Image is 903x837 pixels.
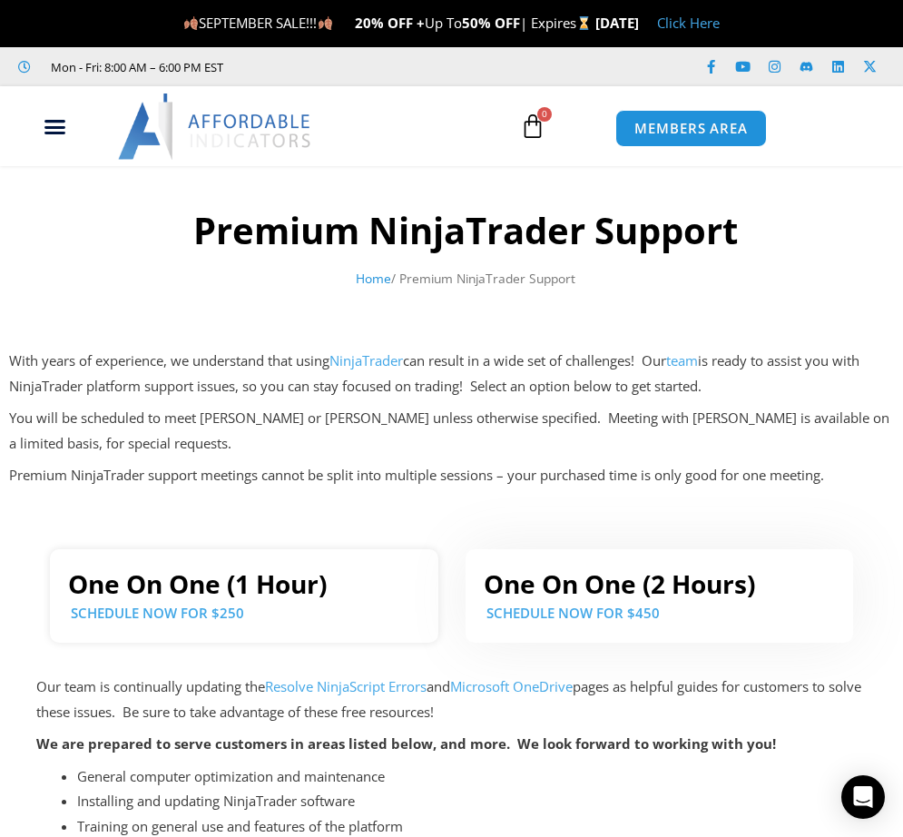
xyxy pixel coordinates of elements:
[184,16,198,30] img: 🍂
[36,675,867,725] p: Our team is continually updating the and pages as helpful guides for customers to solve these iss...
[666,351,698,369] a: team
[462,14,520,32] strong: 50% OFF
[77,789,867,814] li: Installing and updating NinjaTrader software
[486,604,660,622] a: SCHEDULE NOW For $450
[355,14,425,32] strong: 20% OFF +
[634,122,748,135] span: MEMBERS AREA
[183,14,594,32] span: SEPTEMBER SALE!!! Up To | Expires
[36,734,776,753] strong: We are prepared to serve customers in areas listed below, and more. We look forward to working wi...
[71,604,244,622] a: SCHEDULE NOW FOR $250
[9,406,894,457] p: You will be scheduled to meet [PERSON_NAME] or [PERSON_NAME] unless otherwise specified. Meeting ...
[319,16,332,30] img: 🍂
[484,566,755,601] a: One On One (2 Hours)
[615,110,767,147] a: MEMBERS AREA
[493,100,573,153] a: 0
[329,351,403,369] a: NinjaTrader
[27,205,903,256] h1: Premium NinjaTrader Support
[9,463,894,488] p: Premium NinjaTrader support meetings cannot be split into multiple sessions – your purchased time...
[841,775,885,819] div: Open Intercom Messenger
[10,110,100,144] div: Menu Toggle
[68,566,327,601] a: One On One (1 Hour)
[537,107,552,122] span: 0
[46,56,223,78] span: Mon - Fri: 8:00 AM – 6:00 PM EST
[9,349,894,399] p: With years of experience, we understand that using can result in a wide set of challenges! Our is...
[77,764,867,790] li: General computer optimization and maintenance
[27,267,903,290] nav: Breadcrumb
[657,14,720,32] a: Click Here
[237,58,509,76] iframe: Customer reviews powered by Trustpilot
[577,16,591,30] img: ⌛
[118,94,313,159] img: LogoAI | Affordable Indicators – NinjaTrader
[356,270,391,287] a: Home
[595,14,639,32] strong: [DATE]
[450,677,573,695] a: Microsoft OneDrive
[265,677,427,695] a: Resolve NinjaScript Errors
